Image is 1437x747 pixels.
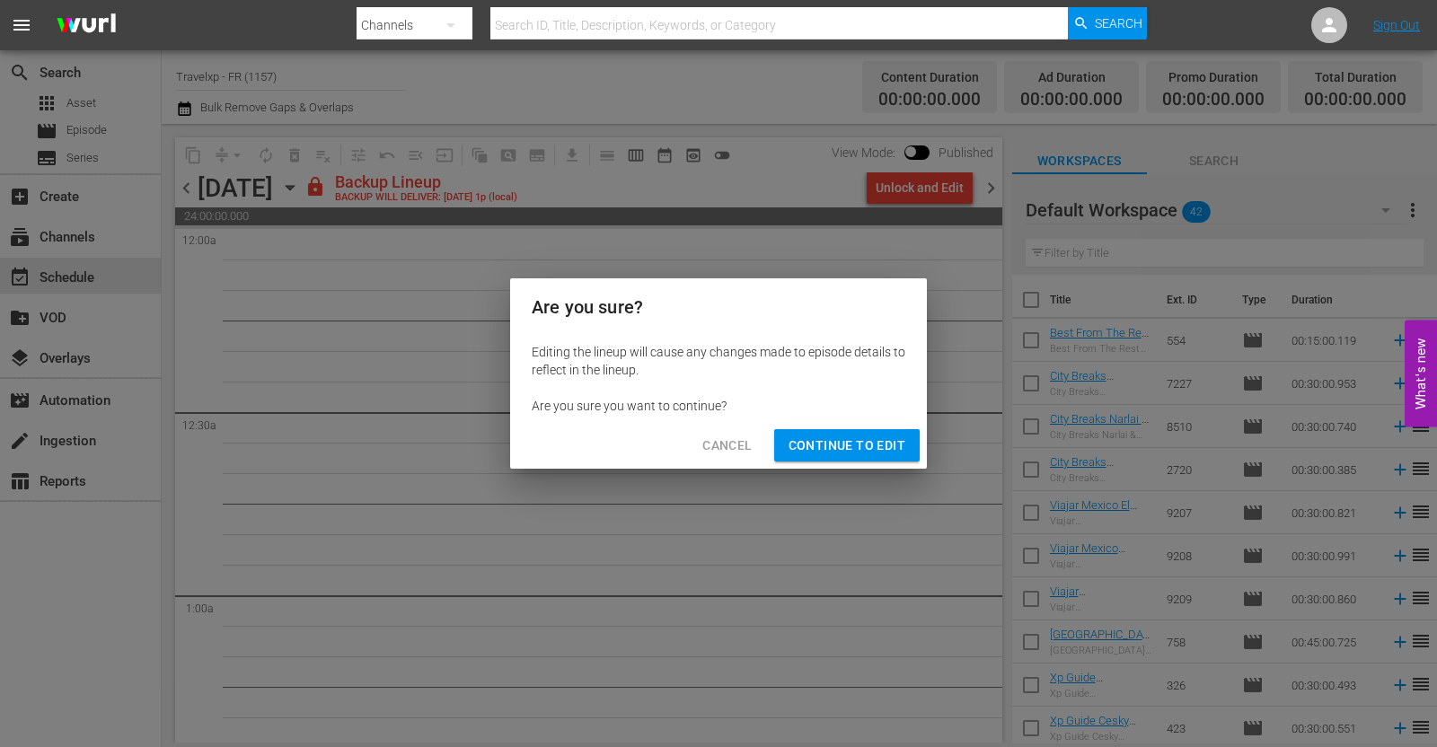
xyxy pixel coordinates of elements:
[532,343,905,379] div: Editing the lineup will cause any changes made to episode details to reflect in the lineup.
[1095,7,1142,40] span: Search
[688,429,766,462] button: Cancel
[774,429,920,462] button: Continue to Edit
[1405,321,1437,427] button: Open Feedback Widget
[43,4,129,47] img: ans4CAIJ8jUAAAAAAAAAAAAAAAAAAAAAAAAgQb4GAAAAAAAAAAAAAAAAAAAAAAAAJMjXAAAAAAAAAAAAAAAAAAAAAAAAgAT5G...
[1373,18,1420,32] a: Sign Out
[11,14,32,36] span: menu
[532,397,905,415] div: Are you sure you want to continue?
[789,435,905,457] span: Continue to Edit
[532,293,905,321] h2: Are you sure?
[702,435,752,457] span: Cancel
